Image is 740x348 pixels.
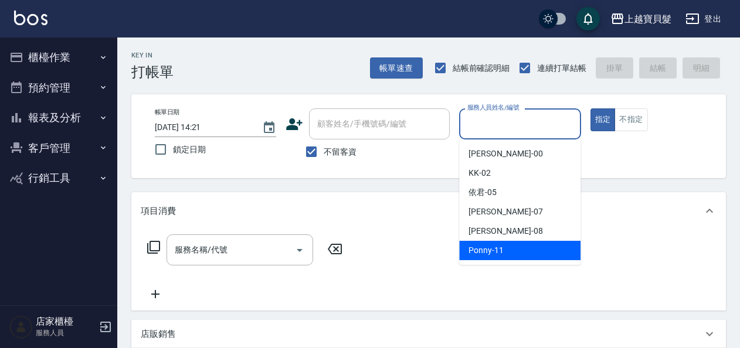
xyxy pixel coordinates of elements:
button: Choose date, selected date is 2025-10-15 [255,114,283,142]
div: 項目消費 [131,192,726,230]
img: Person [9,315,33,339]
button: 上越寶貝髮 [606,7,676,31]
span: [PERSON_NAME] -08 [469,225,542,237]
input: YYYY/MM/DD hh:mm [155,118,250,137]
p: 項目消費 [141,205,176,217]
span: 連續打單結帳 [537,62,586,74]
button: 登出 [681,8,726,30]
p: 服務人員 [36,327,96,338]
p: 店販銷售 [141,328,176,340]
button: 客戶管理 [5,133,113,163]
span: 結帳前確認明細 [453,62,510,74]
div: 店販銷售 [131,320,726,348]
label: 服務人員姓名/編號 [467,103,519,112]
h2: Key In [131,52,174,59]
button: 報表及分析 [5,103,113,133]
button: 不指定 [615,108,647,131]
span: [PERSON_NAME] -00 [469,148,542,160]
span: Ponny -11 [469,244,504,257]
h3: 打帳單 [131,64,174,80]
button: 行銷工具 [5,163,113,193]
span: 不留客資 [324,146,357,158]
h5: 店家櫃檯 [36,316,96,327]
span: 依君 -05 [469,186,497,199]
div: 上越寶貝髮 [624,12,671,26]
span: KK -02 [469,167,491,179]
button: 指定 [590,108,616,131]
button: 帳單速查 [370,57,423,79]
span: 鎖定日期 [173,144,206,156]
button: 櫃檯作業 [5,42,113,73]
button: save [576,7,600,30]
button: 預約管理 [5,73,113,103]
span: [PERSON_NAME] -07 [469,206,542,218]
img: Logo [14,11,47,25]
button: Open [290,241,309,260]
label: 帳單日期 [155,108,179,117]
